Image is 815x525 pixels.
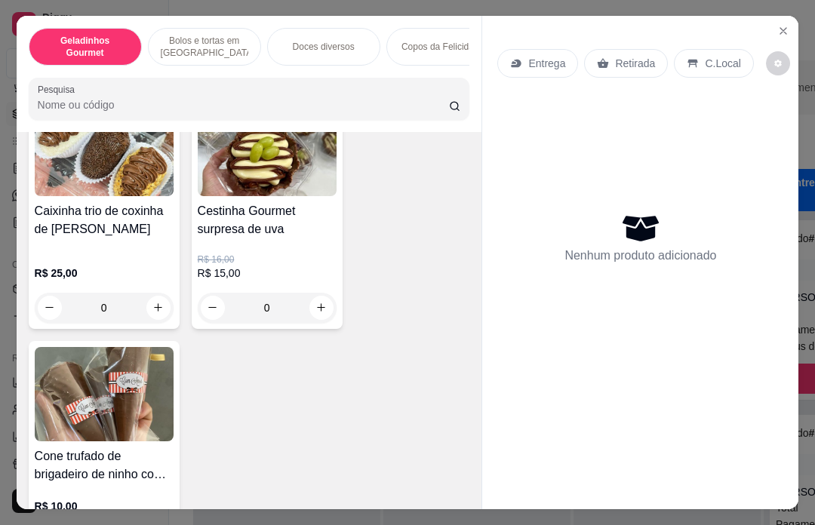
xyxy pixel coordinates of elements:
p: Retirada [615,56,655,71]
p: Geladinhos Gourmet [42,35,129,59]
img: product-image [35,102,174,196]
button: decrease-product-quantity [201,296,225,320]
label: Pesquisa [38,83,80,96]
input: Pesquisa [38,97,449,112]
p: C.Local [705,56,740,71]
p: Doces diversos [293,41,355,53]
button: decrease-product-quantity [766,51,790,75]
h4: Caixinha trio de coxinha de [PERSON_NAME] [35,202,174,238]
img: product-image [35,347,174,441]
p: R$ 15,00 [198,266,337,281]
button: increase-product-quantity [146,296,171,320]
h4: Cone trufado de brigadeiro de ninho com pistache [35,447,174,484]
button: increase-product-quantity [309,296,334,320]
p: R$ 25,00 [35,266,174,281]
p: Copos da Felicidade [401,41,484,53]
h4: Cestinha Gourmet surpresa de uva [198,202,337,238]
p: Bolos e tortas em [GEOGRAPHIC_DATA] [161,35,248,59]
button: decrease-product-quantity [38,296,62,320]
p: R$ 10,00 [35,499,174,514]
button: Close [771,19,795,43]
p: Nenhum produto adicionado [564,247,716,265]
p: R$ 16,00 [198,253,337,266]
img: product-image [198,102,337,196]
p: Entrega [528,56,565,71]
